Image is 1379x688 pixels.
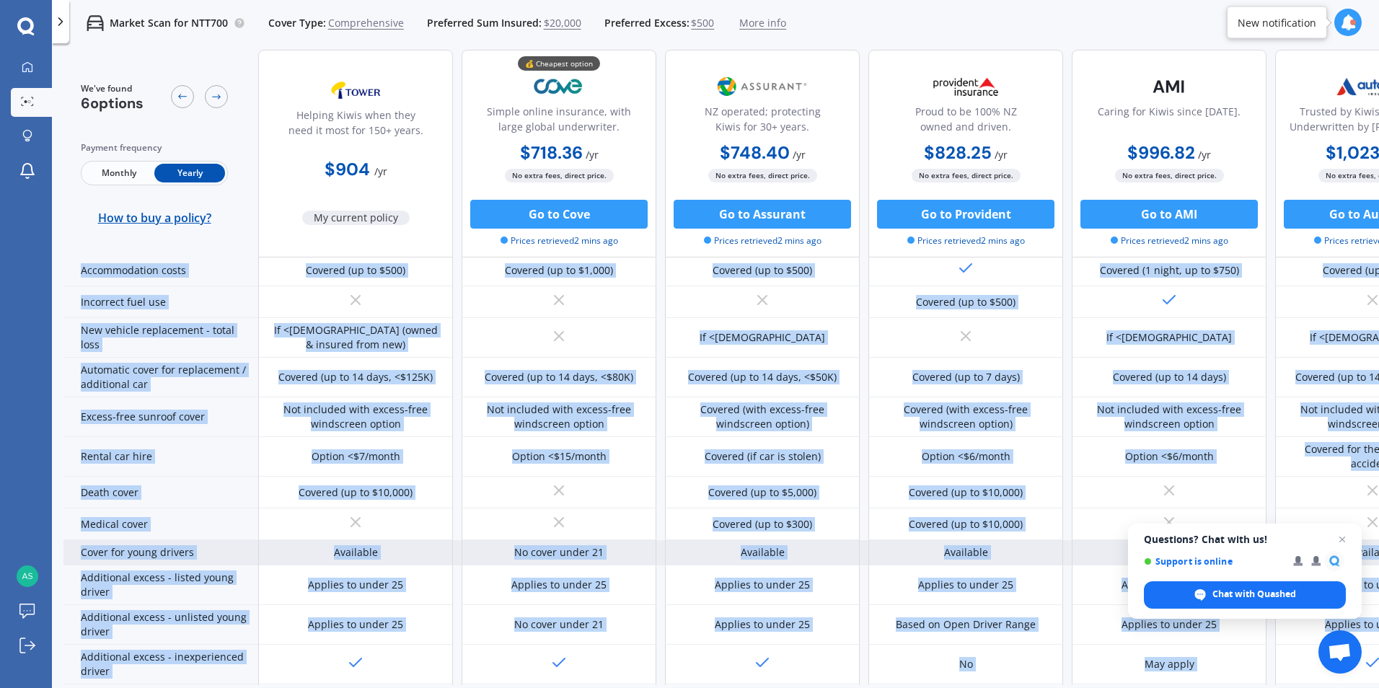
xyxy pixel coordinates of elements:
span: / yr [586,148,599,162]
div: Covered (up to $10,000) [909,517,1023,532]
div: Covered (up to 14 days, <$125K) [278,370,433,384]
span: Chat with Quashed [1212,588,1296,601]
span: $500 [691,16,714,30]
button: Go to Cove [470,200,648,229]
span: My current policy [302,211,410,225]
span: / yr [374,164,387,178]
div: Covered (up to $500) [306,263,405,278]
div: Available [334,545,378,560]
span: No extra fees, direct price. [505,169,614,182]
div: New notification [1238,15,1316,30]
img: Tower.webp [308,72,403,108]
div: Covered (1 night, up to $750) [1100,263,1239,278]
div: Cover for young drivers [63,540,258,565]
div: No cover under 21 [514,545,604,560]
div: Applies to under 25 [511,578,607,592]
span: No extra fees, direct price. [708,169,817,182]
span: Preferred Sum Insured: [427,16,542,30]
div: Option <$6/month [922,449,1010,464]
img: Cove.webp [511,69,607,105]
div: Applies to under 25 [715,578,810,592]
div: Available [741,545,785,560]
div: Simple online insurance, with large global underwriter. [474,104,644,140]
div: Applies to under 25 [1122,617,1217,632]
div: 💰 Cheapest option [518,56,600,71]
div: If <[DEMOGRAPHIC_DATA] (owned & insured from new) [269,323,442,352]
div: Incorrect fuel use [63,286,258,318]
span: Close chat [1334,531,1351,548]
span: Questions? Chat with us! [1144,534,1346,545]
div: Based on Open Driver Range [896,617,1036,632]
div: Covered (with excess-free windscreen option) [879,402,1052,431]
div: New vehicle replacement - total loss [63,318,258,358]
div: NZ operated; protecting Kiwis for 30+ years. [677,104,847,140]
img: Provident.png [918,69,1013,105]
span: 6 options [81,94,144,113]
span: How to buy a policy? [98,211,211,225]
div: Rental car hire [63,437,258,477]
div: Automatic cover for replacement / additional car [63,358,258,397]
div: Covered (up to $300) [713,517,812,532]
div: Additional excess - inexperienced driver [63,645,258,684]
b: $718.36 [520,141,583,164]
span: No extra fees, direct price. [1115,169,1224,182]
div: Caring for Kiwis since [DATE]. [1098,104,1241,140]
div: Option <$15/month [512,449,607,464]
b: $828.25 [924,141,992,164]
span: / yr [995,148,1008,162]
div: Additional excess - unlisted young driver [63,605,258,645]
div: Not included with excess-free windscreen option [1083,402,1256,431]
div: Chat with Quashed [1144,581,1346,609]
div: Covered (up to 14 days) [1113,370,1226,384]
div: Covered (up to $500) [713,263,812,278]
div: Helping Kiwis when they need it most for 150+ years. [270,107,441,144]
div: Covered (with excess-free windscreen option) [676,402,849,431]
div: Covered (if car is stolen) [705,449,821,464]
p: Market Scan for NTT700 [110,16,228,30]
span: Comprehensive [328,16,404,30]
img: 543af1b2ae86de710af2f65035f9c0c4 [17,565,38,587]
span: More info [739,16,786,30]
div: Available [944,545,988,560]
button: Go to AMI [1080,200,1258,229]
div: Applies to under 25 [918,578,1013,592]
span: Prices retrieved 2 mins ago [501,234,618,247]
button: Go to Provident [877,200,1054,229]
div: Option <$7/month [312,449,400,464]
div: Payment frequency [81,141,228,155]
div: If <[DEMOGRAPHIC_DATA] [1106,330,1232,345]
div: May apply [1145,657,1194,671]
span: Preferred Excess: [604,16,689,30]
div: Covered (up to 14 days, <$50K) [688,370,837,384]
div: Not included with excess-free windscreen option [472,402,646,431]
img: Assurant.png [715,69,810,105]
img: car.f15378c7a67c060ca3f3.svg [87,14,104,32]
div: Death cover [63,477,258,508]
span: Prices retrieved 2 mins ago [907,234,1025,247]
div: Additional excess - listed young driver [63,565,258,605]
div: Option <$6/month [1125,449,1214,464]
span: Yearly [154,164,225,182]
div: Covered (up to 7 days) [912,370,1020,384]
button: Go to Assurant [674,200,851,229]
div: Covered (up to $10,000) [299,485,413,500]
div: Applies to under 25 [308,578,403,592]
div: Accommodation costs [63,255,258,286]
div: Covered (up to $10,000) [909,485,1023,500]
span: Monthly [84,164,154,182]
b: $996.82 [1127,141,1195,164]
div: Open chat [1318,630,1362,674]
div: Applies to under 25 [715,617,810,632]
span: Support is online [1144,556,1283,567]
b: $904 [325,158,370,180]
div: Covered (up to $1,000) [505,263,613,278]
img: AMI-text-1.webp [1122,69,1217,105]
div: Excess-free sunroof cover [63,397,258,437]
div: Covered (up to $500) [916,295,1015,309]
div: No [959,657,973,671]
div: Applies to under 25 [1122,578,1217,592]
span: / yr [793,148,806,162]
span: No extra fees, direct price. [912,169,1021,182]
span: Cover Type: [268,16,326,30]
div: Medical cover [63,508,258,540]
